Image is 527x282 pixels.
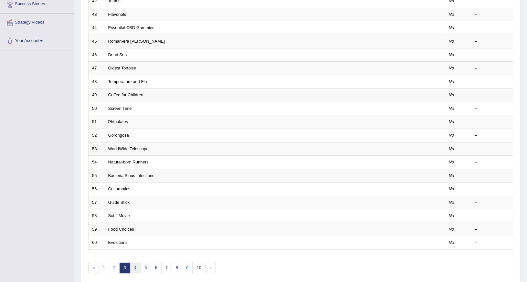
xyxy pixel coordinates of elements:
[161,263,172,273] a: 7
[0,14,74,30] a: Strategy Videos
[108,146,149,151] a: WorldWide Telescope
[89,75,105,89] td: 48
[108,227,134,232] a: Food Choices
[475,25,510,31] div: –
[89,169,105,183] td: 55
[449,240,454,245] em: No
[449,92,454,97] em: No
[108,106,132,111] a: Screen Time
[475,200,510,206] div: –
[475,240,510,246] div: –
[108,186,131,191] a: Culturomics
[89,183,105,196] td: 56
[89,236,105,250] td: 60
[108,119,128,124] a: Phthalates
[475,65,510,71] div: –
[89,142,105,156] td: 53
[475,52,510,58] div: –
[449,133,454,138] em: No
[449,227,454,232] em: No
[108,213,130,218] a: Sci-fi Movie
[449,146,454,151] em: No
[99,263,109,273] a: 1
[475,92,510,98] div: –
[108,240,128,245] a: Evolutions
[89,8,105,21] td: 43
[89,62,105,75] td: 47
[475,226,510,233] div: –
[475,38,510,45] div: –
[449,200,454,205] em: No
[449,106,454,111] em: No
[475,213,510,219] div: –
[475,186,510,192] div: –
[475,132,510,139] div: –
[108,39,165,44] a: Roman-era [PERSON_NAME]
[89,223,105,236] td: 59
[88,263,99,273] a: «
[475,106,510,112] div: –
[89,35,105,48] td: 45
[130,263,141,273] a: 4
[475,159,510,165] div: –
[449,39,454,44] em: No
[89,48,105,62] td: 46
[89,21,105,35] td: 44
[449,186,454,191] em: No
[89,102,105,115] td: 50
[475,146,510,152] div: –
[108,25,154,30] a: Essential CBD Gummies
[108,92,143,97] a: Coffee for Children
[449,213,454,218] em: No
[108,79,147,84] a: Temperature and Flu
[475,119,510,125] div: –
[108,66,136,70] a: Oldest Tortoise
[108,12,126,17] a: Flavonols
[89,196,105,209] td: 57
[108,133,129,138] a: Gorongosa
[449,79,454,84] em: No
[475,173,510,179] div: –
[89,156,105,169] td: 54
[108,200,130,205] a: Guide Stick
[140,263,151,273] a: 5
[475,12,510,18] div: –
[89,129,105,142] td: 52
[449,52,454,57] em: No
[108,52,127,57] a: Dead Sea
[205,263,216,273] a: »
[120,263,130,273] a: 3
[172,263,182,273] a: 8
[89,209,105,223] td: 58
[192,263,205,273] a: 10
[89,89,105,102] td: 49
[151,263,161,273] a: 6
[449,25,454,30] em: No
[89,115,105,129] td: 51
[108,173,154,178] a: Bacteria Sinus Infections
[449,66,454,70] em: No
[449,160,454,164] em: No
[449,173,454,178] em: No
[449,12,454,17] em: No
[109,263,120,273] a: 2
[108,160,149,164] a: Natural-born Runners
[449,119,454,124] em: No
[0,32,74,48] a: Your Account
[475,79,510,85] div: –
[182,263,193,273] a: 9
